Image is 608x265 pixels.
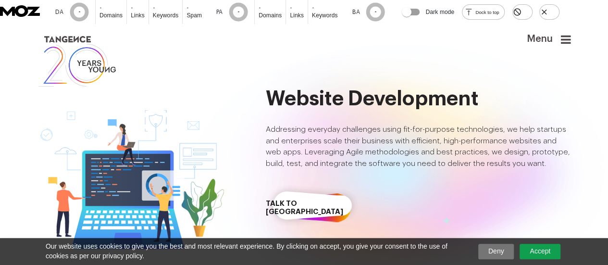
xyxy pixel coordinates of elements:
[540,8,548,16] svg: Close toolbar
[99,5,102,11] span: -
[290,5,304,11] h2: Number of unique pages linking to a target. Two or more links from the same page on a website are...
[259,11,282,20] p: Domains
[99,5,123,11] h2: Number of unique external linking domains. Two or more links from the same website are counted as...
[425,8,454,16] span: Dark mode
[131,11,145,20] p: Links
[513,8,521,16] svg: Hide MozBar on this domain
[312,11,338,20] p: Keywords
[259,5,282,11] h2: Number of unique external linking domains. Two or more links from the same website are counted as...
[312,5,314,11] span: -
[99,11,123,20] p: Domains
[186,5,202,11] h2: Represents the percentage of sites with similar features we've found to be penalized or banned by...
[55,9,63,15] h1: DA
[478,244,514,259] a: Deny
[186,5,189,11] span: -
[46,242,465,261] span: Our website uses cookies to give you the best and most relevant experience. By clicking on accept...
[153,11,179,20] p: Keywords
[520,244,560,259] a: Accept
[78,9,81,15] text: -
[266,124,571,170] p: Addressing everyday challenges using fit-for-purpose technologies, we help startups and enterpris...
[131,5,133,11] span: -
[266,181,359,234] a: Talk to [GEOGRAPHIC_DATA]
[290,5,292,11] span: -
[37,34,117,89] img: logo SVG
[131,5,145,11] h2: Number of unique pages linking to a target. Two or more links from the same page on a website are...
[470,10,504,15] span: Dock to top
[539,4,559,20] div: Close toolbar
[216,9,223,15] h1: PA
[153,5,179,11] h2: Number of keywords for which this site ranks within the top 50 positions on Google US.
[512,4,533,20] div: Hide MozBar on this domain
[290,11,304,20] p: Links
[259,5,261,11] span: -
[153,5,155,11] span: -
[237,9,240,15] text: -
[312,5,338,11] h2: Number of keywords for which this site ranks within the top 50 positions on Google US.
[352,9,360,15] h1: BA
[374,9,377,15] text: -
[186,11,202,20] p: Spam
[462,4,505,20] div: Dock to top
